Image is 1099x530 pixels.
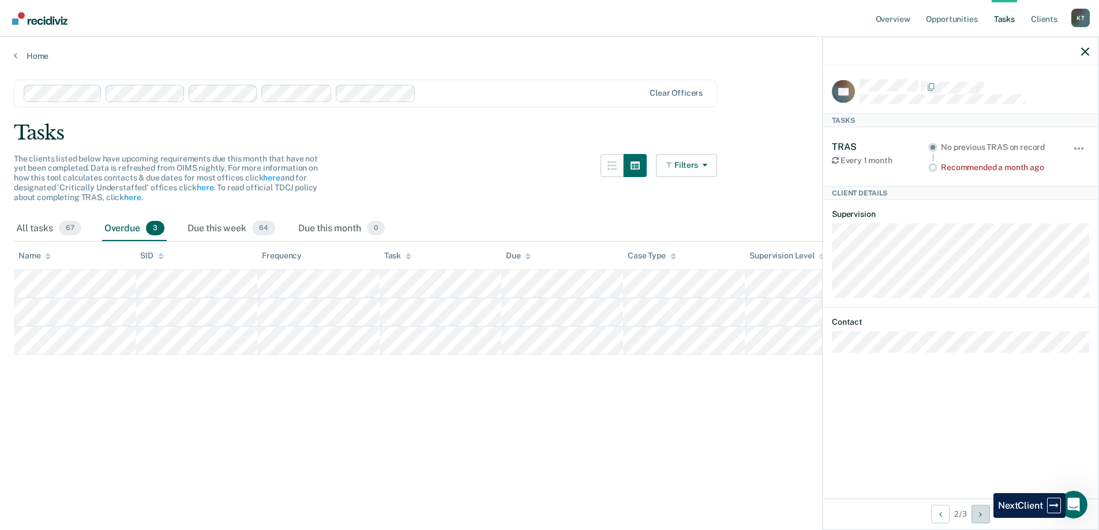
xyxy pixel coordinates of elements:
span: 67 [59,221,81,236]
div: Name [18,251,51,261]
div: All tasks [14,216,84,242]
button: Profile dropdown button [1071,9,1090,27]
span: 64 [252,221,275,236]
div: Clear officers [650,88,703,98]
a: here [197,183,213,192]
button: Next Client [972,505,990,523]
div: Tasks [14,121,1085,145]
a: here [124,193,141,202]
div: Client Details [823,186,1098,200]
div: Recommended a month ago [941,162,1057,172]
button: Filters [656,154,717,177]
div: Due [506,251,531,261]
div: SID [140,251,164,261]
div: Supervision Level [749,251,825,261]
iframe: Intercom live chat [1060,491,1087,518]
div: Frequency [262,251,302,261]
div: Due this month [296,216,387,242]
div: Every 1 month [832,156,928,166]
img: Recidiviz [12,12,67,25]
div: Case Type [628,251,676,261]
div: Tasks [823,113,1098,127]
dt: Contact [832,317,1089,326]
div: Task [384,251,411,261]
div: K T [1071,9,1090,27]
button: Previous Client [931,505,950,523]
a: here [263,173,280,182]
div: TRAS [832,141,928,152]
span: 3 [146,221,164,236]
dt: Supervision [832,209,1089,219]
span: The clients listed below have upcoming requirements due this month that have not yet been complet... [14,154,318,202]
div: 2 / 3 [823,498,1098,529]
a: Home [14,51,1085,61]
span: 0 [367,221,385,236]
div: Due this week [185,216,277,242]
div: Overdue [102,216,167,242]
div: No previous TRAS on record [941,142,1057,152]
